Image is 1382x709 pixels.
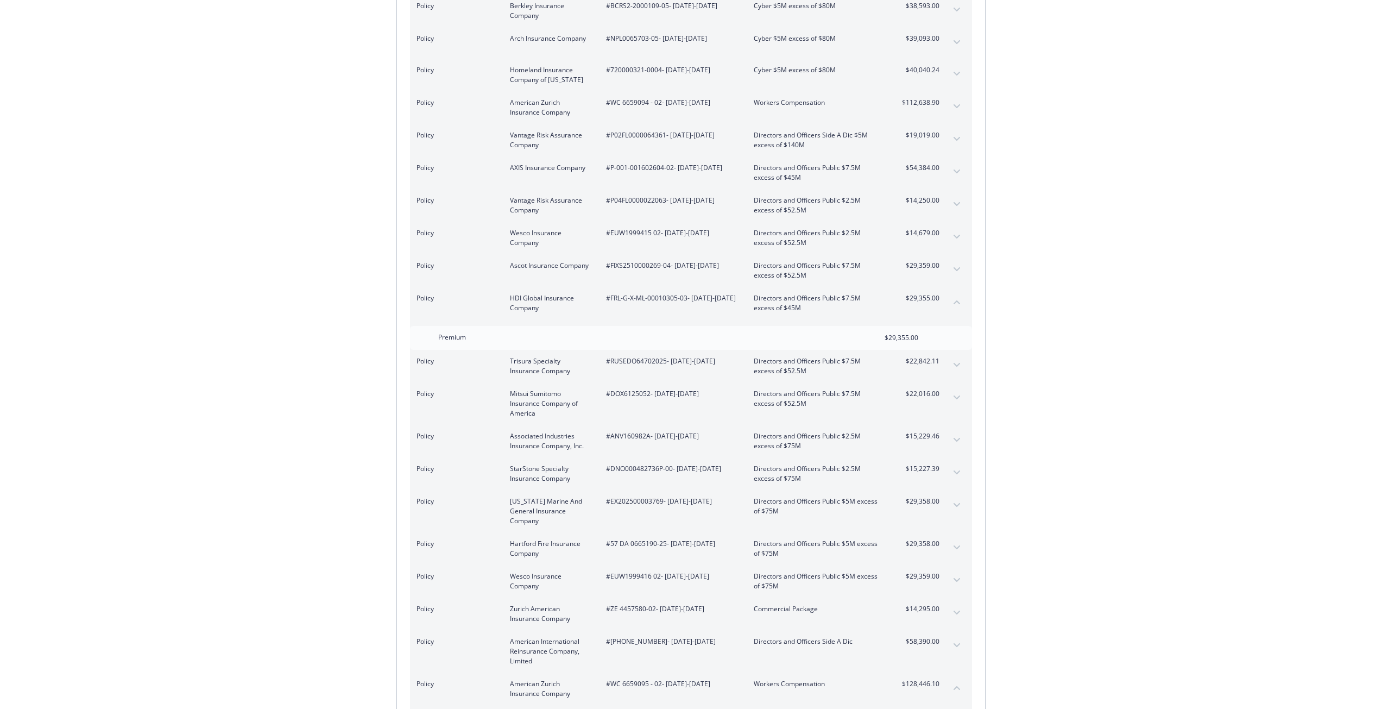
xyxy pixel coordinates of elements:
[510,65,589,85] span: Homeland Insurance Company of [US_STATE]
[899,572,939,581] span: $29,359.00
[510,572,589,591] span: Wesco Insurance Company
[754,65,881,75] span: Cyber $5M excess of $80M
[410,156,972,189] div: PolicyAXIS Insurance Company#P-001-001602604-02- [DATE]-[DATE]Directors and Officers Public $7.5M...
[510,196,589,215] span: Vantage Risk Assurance Company
[510,228,589,248] span: Wesco Insurance Company
[417,604,493,614] span: Policy
[510,261,589,271] span: Ascot Insurance Company
[510,637,589,666] span: American International Reinsurance Company, Limited
[410,27,972,59] div: PolicyArch Insurance Company#NPL0065703-05- [DATE]-[DATE]Cyber $5M excess of $80M$39,093.00expand...
[438,332,466,342] span: Premium
[899,497,939,506] span: $29,358.00
[417,261,493,271] span: Policy
[606,356,736,366] span: #RUSEDO64702025 - [DATE]-[DATE]
[899,637,939,647] span: $58,390.00
[948,196,965,213] button: expand content
[754,293,881,313] span: Directors and Officers Public $7.5M excess of $45M
[510,293,589,313] span: HDI Global Insurance Company
[606,228,736,238] span: #EUW1999415 02 - [DATE]-[DATE]
[417,679,493,689] span: Policy
[510,98,589,117] span: American Zurich Insurance Company
[948,163,965,180] button: expand content
[948,261,965,278] button: expand content
[417,34,493,43] span: Policy
[606,293,736,303] span: #FRL-G-X-ML-00010305-03 - [DATE]-[DATE]
[899,98,939,108] span: $112,638.90
[754,356,881,376] span: Directors and Officers Public $7.5M excess of $52.5M
[754,464,881,484] span: Directors and Officers Public $2.5M excess of $75M
[510,130,589,150] span: Vantage Risk Assurance Company
[754,163,881,183] span: Directors and Officers Public $7.5M excess of $45M
[754,539,881,559] span: Directors and Officers Public $5M excess of $75M
[606,604,736,614] span: #ZE 4457580-02 - [DATE]-[DATE]
[606,98,736,108] span: #WC 6659094 - 02 - [DATE]-[DATE]
[754,389,881,409] span: Directors and Officers Public $7.5M excess of $52.5M
[754,98,881,108] span: Workers Compensation
[510,604,589,624] span: Zurich American Insurance Company
[899,130,939,140] span: $19,019.00
[410,382,972,425] div: PolicyMitsui Sumitomo Insurance Company of America#DOX6125052- [DATE]-[DATE]Directors and Officer...
[410,350,972,382] div: PolicyTrisura Specialty Insurance Company#RUSEDO64702025- [DATE]-[DATE]Directors and Officers Pub...
[410,189,972,222] div: PolicyVantage Risk Assurance Company#P04FL0000022063- [DATE]-[DATE]Directors and Officers Public ...
[754,431,881,451] span: Directors and Officers Public $2.5M excess of $75M
[510,1,589,21] span: Berkley Insurance Company
[754,228,881,248] span: Directors and Officers Public $2.5M excess of $52.5M
[510,389,589,418] span: Mitsui Sumitomo Insurance Company of America
[948,637,965,654] button: expand content
[510,464,589,484] span: StarStone Specialty Insurance Company
[417,464,493,474] span: Policy
[899,1,939,11] span: $38,593.00
[754,196,881,215] span: Directors and Officers Public $2.5M excess of $52.5M
[510,431,589,451] span: Associated Industries Insurance Company, Inc.
[410,630,972,673] div: PolicyAmerican International Reinsurance Company, Limited#[PHONE_NUMBER]- [DATE]-[DATE]Directors ...
[948,130,965,148] button: expand content
[510,679,589,699] span: American Zurich Insurance Company
[899,389,939,399] span: $22,016.00
[606,196,736,205] span: #P04FL0000022063 - [DATE]-[DATE]
[754,130,881,150] span: Directors and Officers Side A Dic $5M excess of $140M
[417,572,493,581] span: Policy
[948,98,965,115] button: expand content
[410,565,972,598] div: PolicyWesco Insurance Company#EUW1999416 02- [DATE]-[DATE]Directors and Officers Public $5M exces...
[606,389,736,399] span: #DOX6125052 - [DATE]-[DATE]
[510,356,589,376] span: Trisura Specialty Insurance Company
[754,34,881,43] span: Cyber $5M excess of $80M
[948,497,965,514] button: expand content
[899,464,939,474] span: $15,227.39
[948,389,965,406] button: expand content
[754,1,881,11] span: Cyber $5M excess of $80M
[510,34,589,43] span: Arch Insurance Company
[754,679,881,689] span: Workers Compensation
[410,59,972,91] div: PolicyHomeland Insurance Company of [US_STATE]#720000321-0004- [DATE]-[DATE]Cyber $5M excess of $...
[948,539,965,556] button: expand content
[899,679,939,689] span: $128,446.10
[948,65,965,83] button: expand content
[417,98,493,108] span: Policy
[948,464,965,481] button: expand content
[754,497,881,516] span: Directors and Officers Public $5M excess of $75M
[417,130,493,140] span: Policy
[948,604,965,622] button: expand content
[899,539,939,549] span: $29,358.00
[417,356,493,366] span: Policy
[410,532,972,565] div: PolicyHartford Fire Insurance Company#57 DA 0665190-25- [DATE]-[DATE]Directors and Officers Publi...
[510,539,589,559] span: Hartford Fire Insurance Company
[417,163,493,173] span: Policy
[899,196,939,205] span: $14,250.00
[606,130,736,140] span: #P02FL0000064361 - [DATE]-[DATE]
